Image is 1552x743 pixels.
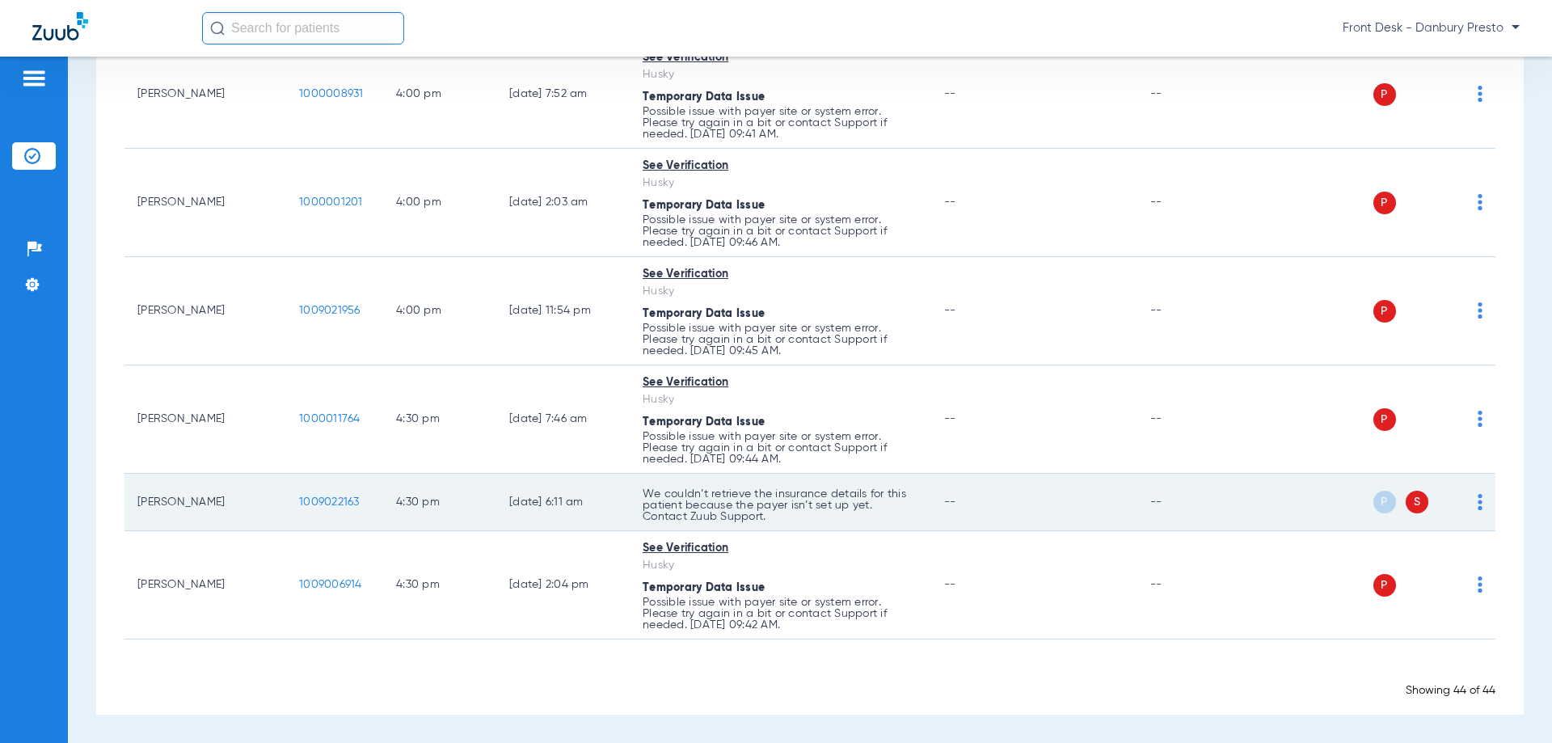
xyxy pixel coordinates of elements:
img: group-dot-blue.svg [1478,576,1482,593]
iframe: Chat Widget [1471,665,1552,743]
span: P [1373,408,1396,431]
span: 1000011764 [299,413,361,424]
td: [PERSON_NAME] [124,149,286,257]
div: Husky [643,391,918,408]
td: 4:30 PM [383,474,496,531]
div: See Verification [643,158,918,175]
td: [DATE] 2:03 AM [496,149,630,257]
p: Possible issue with payer site or system error. Please try again in a bit or contact Support if n... [643,431,918,465]
span: -- [944,496,956,508]
p: Possible issue with payer site or system error. Please try again in a bit or contact Support if n... [643,106,918,140]
td: -- [1137,40,1246,149]
span: 1000008931 [299,88,364,99]
span: -- [944,579,956,590]
img: x.svg [1441,194,1457,210]
span: 1000001201 [299,196,363,208]
td: [DATE] 7:46 AM [496,365,630,474]
img: Zuub Logo [32,12,88,40]
span: S [1406,491,1428,513]
p: We couldn’t retrieve the insurance details for this patient because the payer isn’t set up yet. C... [643,488,918,522]
td: [DATE] 7:52 AM [496,40,630,149]
td: -- [1137,149,1246,257]
img: group-dot-blue.svg [1478,86,1482,102]
span: Loading [787,665,834,678]
span: Temporary Data Issue [643,416,765,428]
p: Possible issue with payer site or system error. Please try again in a bit or contact Support if n... [643,214,918,248]
img: x.svg [1441,86,1457,102]
td: [DATE] 2:04 PM [496,531,630,640]
td: -- [1137,474,1246,531]
div: Husky [643,175,918,192]
td: 4:00 PM [383,149,496,257]
span: -- [944,196,956,208]
span: 1009022163 [299,496,360,508]
td: [PERSON_NAME] [124,531,286,640]
td: [PERSON_NAME] [124,40,286,149]
span: 1009006914 [299,579,362,590]
span: P [1373,491,1396,513]
td: [PERSON_NAME] [124,365,286,474]
div: See Verification [643,374,918,391]
td: 4:00 PM [383,257,496,365]
p: Possible issue with payer site or system error. Please try again in a bit or contact Support if n... [643,323,918,357]
span: P [1373,300,1396,323]
img: Search Icon [210,21,225,36]
div: Husky [643,66,918,83]
td: -- [1137,531,1246,640]
td: 4:00 PM [383,40,496,149]
img: group-dot-blue.svg [1478,302,1482,319]
span: P [1373,83,1396,106]
span: Showing 44 of 44 [1406,685,1495,696]
span: Temporary Data Issue [643,582,765,593]
img: hamburger-icon [21,69,47,88]
td: -- [1137,257,1246,365]
p: Possible issue with payer site or system error. Please try again in a bit or contact Support if n... [643,597,918,631]
td: [PERSON_NAME] [124,257,286,365]
td: -- [1137,365,1246,474]
span: -- [944,413,956,424]
img: x.svg [1441,494,1457,510]
span: 1009021956 [299,305,361,316]
div: See Verification [643,540,918,557]
span: Temporary Data Issue [643,308,765,319]
span: P [1373,574,1396,597]
td: 4:30 PM [383,531,496,640]
td: [DATE] 6:11 AM [496,474,630,531]
div: See Verification [643,266,918,283]
div: Husky [643,283,918,300]
td: [PERSON_NAME] [124,474,286,531]
span: Front Desk - Danbury Presto [1343,20,1520,36]
img: group-dot-blue.svg [1478,494,1482,510]
img: x.svg [1441,411,1457,427]
span: Temporary Data Issue [643,91,765,103]
span: P [1373,192,1396,214]
td: [DATE] 11:54 PM [496,257,630,365]
span: -- [944,305,956,316]
img: group-dot-blue.svg [1478,194,1482,210]
div: Husky [643,557,918,574]
td: 4:30 PM [383,365,496,474]
div: See Verification [643,49,918,66]
span: Temporary Data Issue [643,200,765,211]
img: x.svg [1441,576,1457,593]
img: x.svg [1441,302,1457,319]
img: group-dot-blue.svg [1478,411,1482,427]
input: Search for patients [202,12,404,44]
span: -- [944,88,956,99]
